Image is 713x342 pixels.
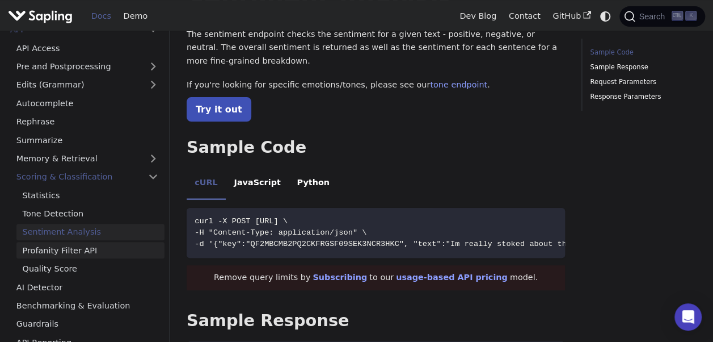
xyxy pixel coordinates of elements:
[313,273,367,282] a: Subscribing
[546,7,597,25] a: GitHub
[16,242,164,258] a: Profanity Filter API
[289,168,337,200] li: Python
[10,151,164,167] a: Memory & Retrieval
[10,298,164,314] a: Benchmarking & Evaluation
[8,8,73,24] img: Sapling.ai
[85,7,117,25] a: Docs
[187,265,565,290] div: Remove query limits by to our model.
[619,6,704,27] button: Search (Ctrl+K)
[187,168,226,200] li: cURL
[16,187,164,203] a: Statistics
[187,28,565,68] p: The sentiment endpoint checks the sentiment for a given text - positive, negative, or neutral. Th...
[430,80,487,89] a: tone endpoint
[10,316,164,332] a: Guardrails
[187,137,565,158] h2: Sample Code
[16,261,164,277] a: Quality Score
[10,40,164,56] a: API Access
[195,228,366,237] span: -H "Content-Type: application/json" \
[187,97,251,122] a: Try it out
[590,77,693,87] a: Request Parameters
[16,206,164,222] a: Tone Detection
[590,62,693,73] a: Sample Response
[453,7,502,25] a: Dev Blog
[674,303,702,331] div: Open Intercom Messenger
[396,273,508,282] a: usage-based API pricing
[10,132,164,148] a: Summarize
[10,95,164,111] a: Autocomplete
[10,114,164,130] a: Rephrase
[590,91,693,102] a: Response Parameters
[10,279,164,295] a: AI Detector
[16,224,164,240] a: Sentiment Analysis
[8,8,77,24] a: Sapling.ai
[590,47,693,58] a: Sample Code
[195,217,288,226] span: curl -X POST [URL] \
[187,78,565,92] p: If you're looking for specific emotions/tones, please see our .
[597,8,614,24] button: Switch between dark and light mode (currently system mode)
[187,311,565,331] h2: Sample Response
[685,11,697,21] kbd: K
[10,169,164,185] a: Scoring & Classification
[503,7,547,25] a: Contact
[117,7,154,25] a: Demo
[635,12,672,21] span: Search
[10,77,164,93] a: Edits (Grammar)
[10,59,164,75] a: Pre and Postprocessing
[226,168,289,200] li: JavaScript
